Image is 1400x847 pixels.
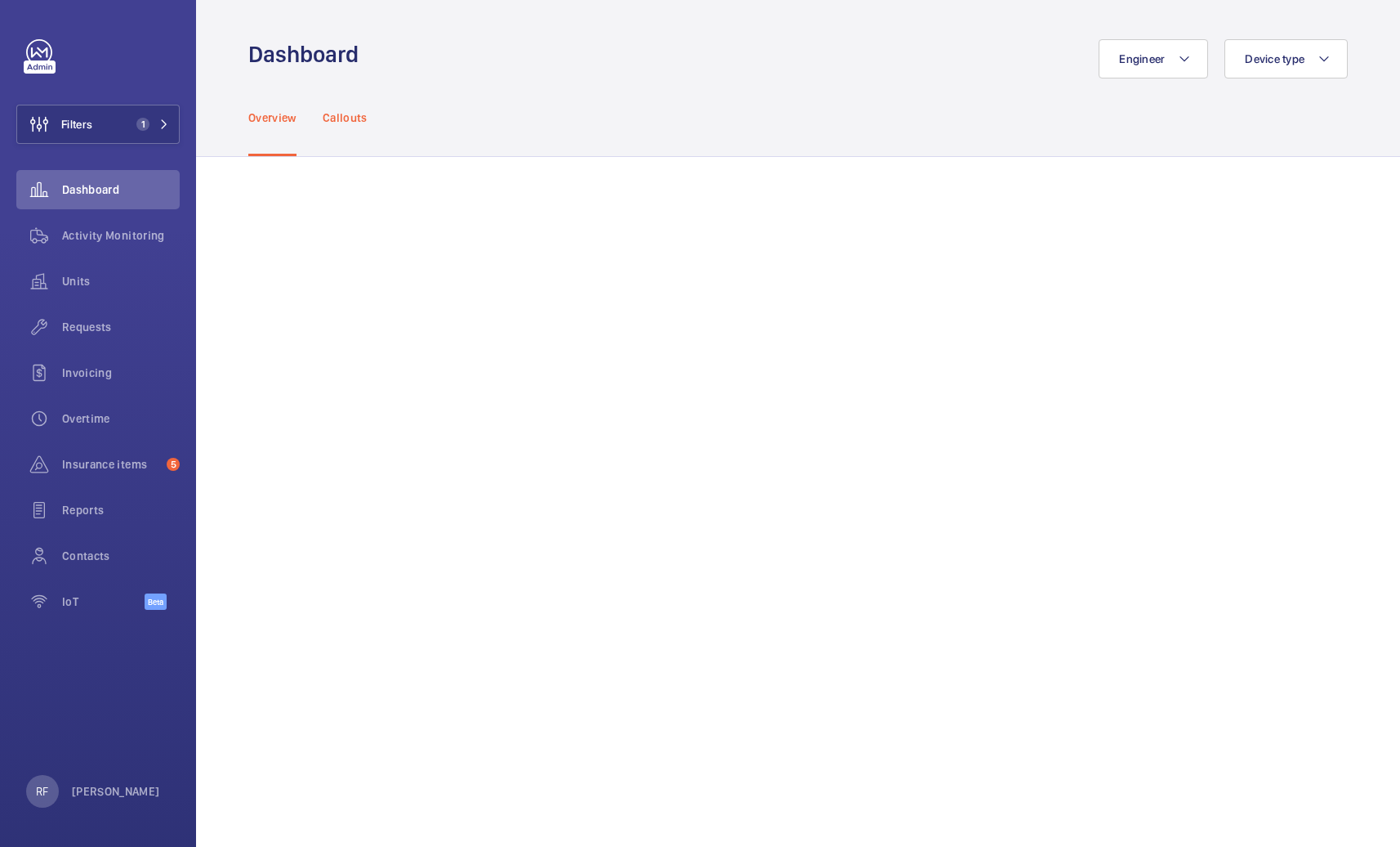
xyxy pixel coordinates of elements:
span: IoT [62,594,145,610]
p: [PERSON_NAME] [72,783,160,800]
p: Callouts [323,110,368,126]
span: Filters [61,116,92,132]
p: RF [36,783,48,800]
span: 1 [136,118,149,131]
span: Insurance items [62,456,160,473]
span: Reports [62,502,180,518]
button: Engineer [1099,39,1208,78]
h1: Dashboard [248,39,368,69]
span: Overtime [62,410,180,427]
span: Engineer [1119,52,1165,65]
span: Dashboard [62,181,180,198]
span: Contacts [62,548,180,564]
span: Activity Monitoring [62,227,180,244]
span: Requests [62,319,180,335]
p: Overview [248,110,296,126]
span: Units [62,273,180,289]
span: Device type [1245,52,1304,65]
span: Beta [145,594,167,610]
span: 5 [167,458,180,471]
span: Invoicing [62,365,180,381]
button: Device type [1224,39,1348,78]
button: Filters1 [16,105,180,144]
